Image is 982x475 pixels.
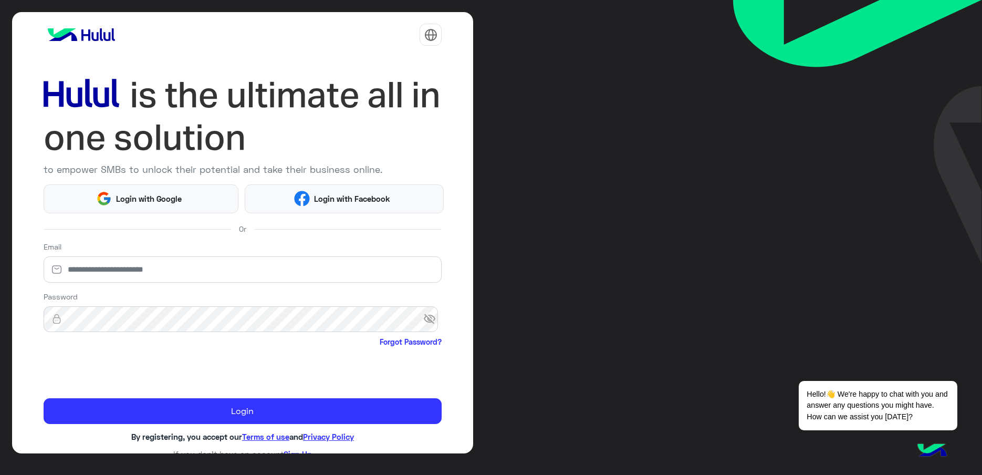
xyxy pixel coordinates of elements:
[239,223,246,234] span: Or
[424,28,437,42] img: tab
[294,191,310,206] img: Facebook
[310,193,394,205] span: Login with Facebook
[284,449,312,459] a: Sign Up
[303,432,354,441] a: Privacy Policy
[44,449,442,459] h6: If you don’t have an account
[799,381,957,430] span: Hello!👋 We're happy to chat with you and answer any questions you might have. How can we assist y...
[245,184,444,213] button: Login with Facebook
[914,433,950,470] img: hulul-logo.png
[423,309,442,328] span: visibility_off
[44,291,78,302] label: Password
[44,398,442,424] button: Login
[289,432,303,441] span: and
[380,336,442,347] a: Forgot Password?
[96,191,112,206] img: Google
[44,24,119,45] img: logo
[131,432,242,441] span: By registering, you accept our
[44,162,442,177] p: to empower SMBs to unlock their potential and take their business online.
[44,349,203,390] iframe: reCAPTCHA
[44,74,442,159] img: hululLoginTitle_EN.svg
[44,314,70,324] img: lock
[44,264,70,275] img: email
[44,241,61,252] label: Email
[242,432,289,441] a: Terms of use
[112,193,185,205] span: Login with Google
[44,184,239,213] button: Login with Google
